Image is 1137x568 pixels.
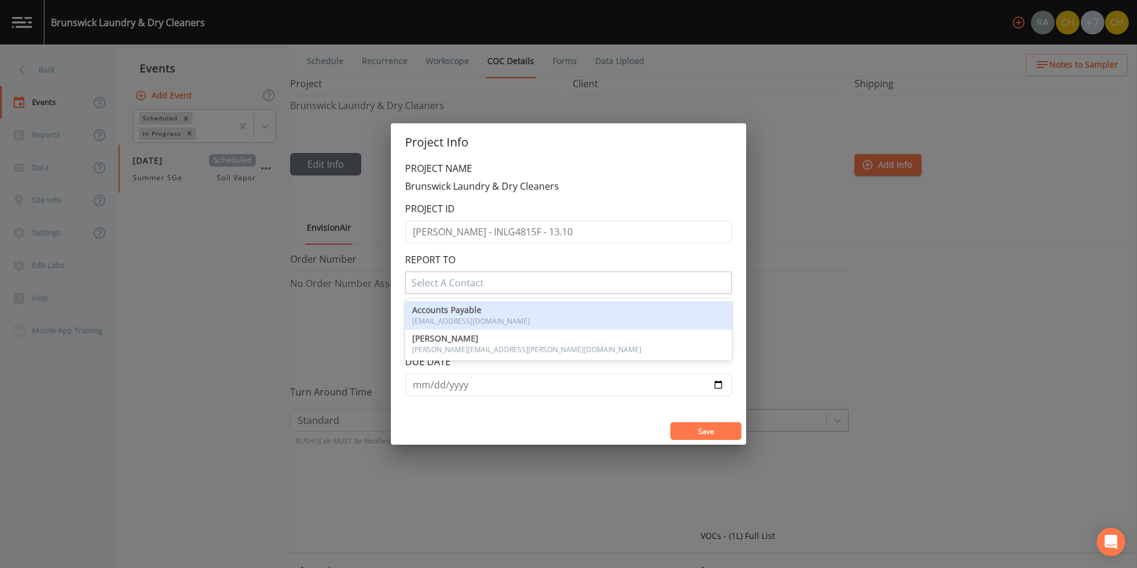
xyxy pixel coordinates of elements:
span: [PERSON_NAME] [412,334,725,343]
span: [EMAIL_ADDRESS][DOMAIN_NAME] [412,318,725,325]
label: PROJECT ID [405,202,455,216]
label: DUE DATE [405,355,451,369]
label: PROJECT NAME [405,161,472,175]
button: Save [670,422,741,440]
div: Open Intercom Messenger [1097,528,1125,556]
p: Brunswick Laundry & Dry Cleaners [405,180,732,192]
label: REPORT TO [405,253,455,267]
h2: Project Info [391,123,746,161]
span: [PERSON_NAME][EMAIL_ADDRESS][PERSON_NAME][DOMAIN_NAME] [412,346,725,353]
span: Accounts Payable [412,306,725,314]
